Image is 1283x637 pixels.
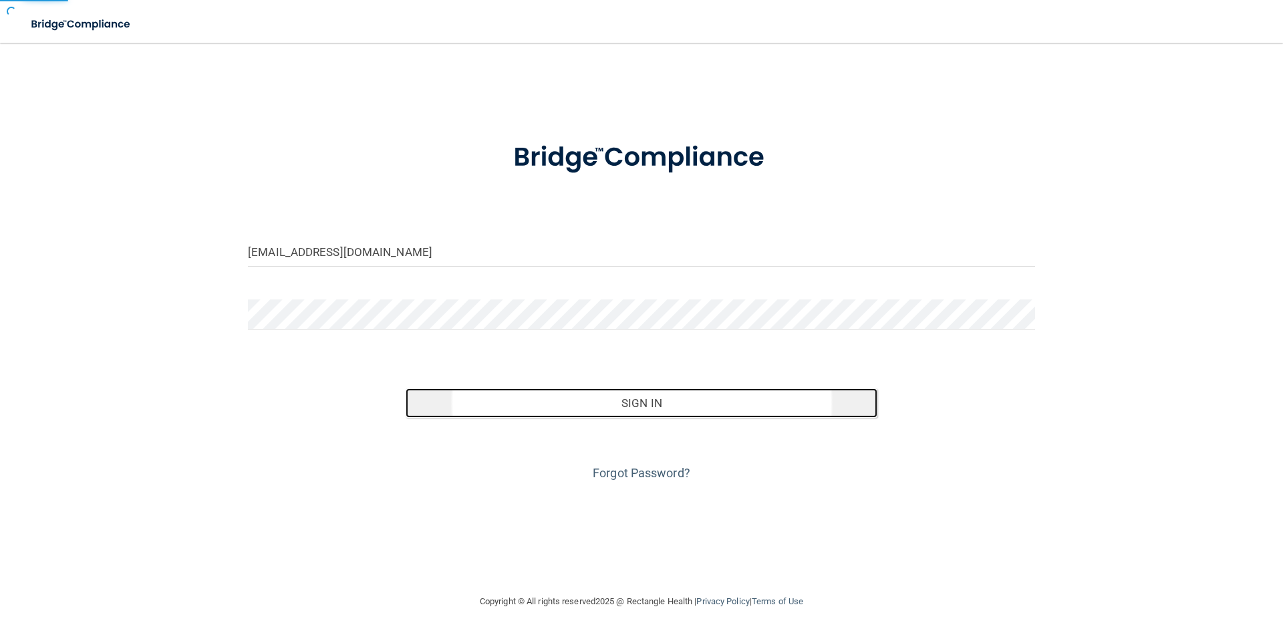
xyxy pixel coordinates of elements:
div: Copyright © All rights reserved 2025 @ Rectangle Health | | [398,580,885,623]
a: Terms of Use [752,596,803,606]
a: Forgot Password? [593,466,690,480]
a: Privacy Policy [696,596,749,606]
button: Sign In [406,388,878,418]
input: Email [248,237,1035,267]
img: bridge_compliance_login_screen.278c3ca4.svg [20,11,143,38]
img: bridge_compliance_login_screen.278c3ca4.svg [486,123,797,193]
